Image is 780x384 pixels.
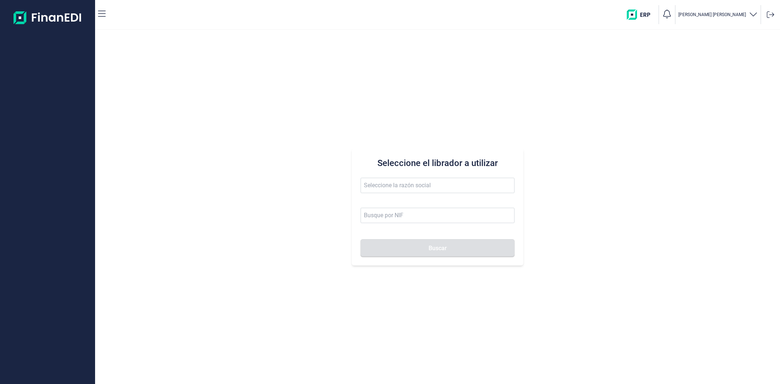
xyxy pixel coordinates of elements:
[361,239,514,257] button: Buscar
[429,245,447,251] span: Buscar
[678,10,758,20] button: [PERSON_NAME] [PERSON_NAME]
[361,208,514,223] input: Busque por NIF
[627,10,656,20] img: erp
[361,157,514,169] h3: Seleccione el librador a utilizar
[361,178,514,193] input: Seleccione la razón social
[678,12,746,18] p: [PERSON_NAME] [PERSON_NAME]
[14,6,82,29] img: Logo de aplicación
